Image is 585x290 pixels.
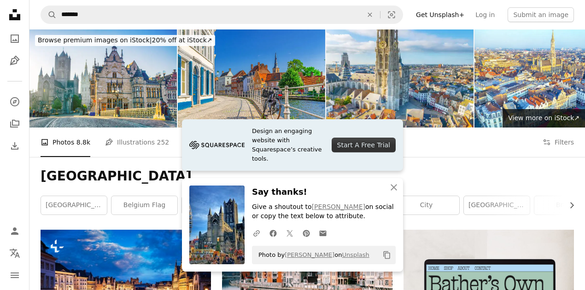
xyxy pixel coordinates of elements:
[508,7,574,22] button: Submit an image
[265,224,281,242] a: Share on Facebook
[6,29,24,48] a: Photos
[285,251,334,258] a: [PERSON_NAME]
[105,128,169,157] a: Illustrations 252
[326,29,474,128] img: Cathedral of Our Lady in Antwerp
[29,29,221,52] a: Browse premium images on iStock|20% off at iStock↗
[182,119,403,171] a: Design an engaging website with Squarespace’s creative tools.Start A Free Trial
[41,6,403,24] form: Find visuals sitewide
[6,137,24,155] a: Download History
[41,168,574,185] h1: [GEOGRAPHIC_DATA]
[470,7,500,22] a: Log in
[189,138,245,152] img: file-1705255347840-230a6ab5bca9image
[543,128,574,157] button: Filters
[563,196,574,215] button: scroll list to the right
[410,7,470,22] a: Get Unsplash+
[254,248,369,262] span: Photo by on
[41,196,107,215] a: [GEOGRAPHIC_DATA]
[6,93,24,111] a: Explore
[380,6,403,23] button: Visual search
[393,196,459,215] a: city
[312,203,365,210] a: [PERSON_NAME]
[252,203,396,221] p: Give a shoutout to on social or copy the text below to attribute.
[6,244,24,262] button: Language
[6,222,24,240] a: Log in / Sign up
[41,6,57,23] button: Search Unsplash
[38,36,152,44] span: Browse premium images on iStock |
[508,114,579,122] span: View more on iStock ↗
[281,224,298,242] a: Share on Twitter
[6,52,24,70] a: Illustrations
[6,115,24,133] a: Collections
[252,186,396,199] h3: Say thanks!
[29,29,177,128] img: St Michael's Bridge in Ghent, Belgium
[252,127,324,163] span: Design an engaging website with Squarespace’s creative tools.
[111,196,177,215] a: belgium flag
[157,137,170,147] span: 252
[379,247,395,263] button: Copy to clipboard
[35,35,215,46] div: 20% off at iStock ↗
[342,251,369,258] a: Unsplash
[332,138,396,152] div: Start A Free Trial
[178,29,325,128] img: Bike near metal fence, embankment street of Sint Annarei water canal, buildings in Brugge old tow...
[298,224,315,242] a: Share on Pinterest
[315,224,331,242] a: Share over email
[360,6,380,23] button: Clear
[6,266,24,284] button: Menu
[503,109,585,128] a: View more on iStock↗
[464,196,530,215] a: [GEOGRAPHIC_DATA]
